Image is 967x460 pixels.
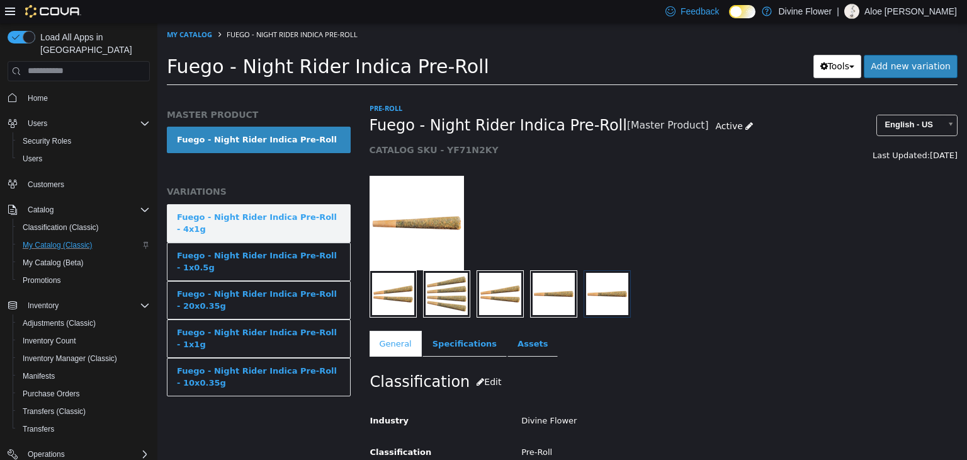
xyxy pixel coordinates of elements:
span: Home [23,90,150,106]
span: Fuego - Night Rider Indica Pre-Roll [212,93,470,112]
span: Classification (Classic) [23,222,99,233]
a: Customers [23,177,69,192]
a: General [212,308,264,334]
button: Security Roles [13,132,155,150]
a: Transfers (Classic) [18,404,91,419]
img: 150 [212,152,307,247]
span: Promotions [18,273,150,288]
span: Manifests [23,371,55,381]
span: Catalog [23,202,150,217]
span: Customers [28,180,64,190]
span: Inventory [23,298,150,313]
span: English - US [720,92,783,112]
span: [DATE] [772,127,800,137]
span: Transfers (Classic) [23,406,86,417]
span: Classification (Classic) [18,220,150,235]
button: Transfers (Classic) [13,403,155,420]
input: Dark Mode [729,5,755,18]
div: Aloe Samuels [844,4,859,19]
span: Users [28,118,47,129]
a: Promotions [18,273,66,288]
div: Divine Flower [354,387,809,409]
button: Inventory [3,297,155,314]
button: My Catalog (Beta) [13,254,155,272]
span: Inventory Count [23,336,76,346]
p: Aloe [PERSON_NAME] [864,4,957,19]
a: Home [23,91,53,106]
span: My Catalog (Classic) [23,240,93,250]
span: Users [18,151,150,166]
div: Fuego - Night Rider Indica Pre-Roll - 4x1g [20,188,183,212]
a: My Catalog (Beta) [18,255,89,270]
a: Specifications [265,308,349,334]
span: Users [23,154,42,164]
span: Load All Apps in [GEOGRAPHIC_DATA] [35,31,150,56]
span: Adjustments (Classic) [18,316,150,331]
a: English - US [719,91,800,113]
button: Tools [656,32,704,55]
span: Last Updated: [715,127,772,137]
button: Customers [3,175,155,193]
span: Inventory Manager (Classic) [23,354,117,364]
a: Assets [350,308,400,334]
span: Promotions [23,275,61,285]
button: Users [3,115,155,132]
a: Pre-Roll [212,80,245,89]
span: Security Roles [23,136,71,146]
span: Security Roles [18,134,150,149]
button: My Catalog (Classic) [13,236,155,254]
p: | [837,4,839,19]
a: Fuego - Night Rider Indica Pre-Roll [9,103,193,130]
button: Catalog [23,202,59,217]
span: Fuego - Night Rider Indica Pre-Roll [69,6,200,16]
a: Manifests [18,369,60,384]
p: Divine Flower [778,4,832,19]
a: Users [18,151,47,166]
span: Transfers [23,424,54,434]
span: Transfers [18,422,150,437]
button: Catalog [3,201,155,219]
span: Transfers (Classic) [18,404,150,419]
button: Users [13,150,155,168]
div: Fuego - Night Rider Indica Pre-Roll - 20x0.35g [20,265,183,289]
button: Classification (Classic) [13,219,155,236]
button: Manifests [13,367,155,385]
span: Feedback [681,5,719,18]
span: My Catalog (Classic) [18,238,150,253]
a: Add new variation [706,32,800,55]
a: My Catalog [9,6,55,16]
span: Purchase Orders [23,389,80,399]
span: Users [23,116,150,131]
div: Fuego - Night Rider Indica Pre-Roll - 10x0.35g [20,342,183,366]
h5: CATALOG SKU - YF71N2KY [212,121,648,132]
span: My Catalog (Beta) [18,255,150,270]
img: Cova [25,5,81,18]
span: Classification [213,424,274,434]
span: Inventory Count [18,333,150,348]
button: Inventory [23,298,64,313]
span: Fuego - Night Rider Indica Pre-Roll [9,32,332,54]
button: Inventory Manager (Classic) [13,350,155,367]
a: Inventory Manager (Classic) [18,351,122,366]
a: Classification (Classic) [18,220,104,235]
a: My Catalog (Classic) [18,238,98,253]
button: Transfers [13,420,155,438]
h5: MASTER PRODUCT [9,86,193,97]
div: Fuego - Night Rider Indica Pre-Roll - 1x0.5g [20,226,183,251]
span: Purchase Orders [18,386,150,401]
h2: Classification [213,347,800,371]
button: Purchase Orders [13,385,155,403]
span: Operations [28,449,65,459]
span: Manifests [18,369,150,384]
a: Inventory Count [18,333,81,348]
span: Inventory [28,301,59,311]
div: Pre-Roll [354,418,809,440]
span: Home [28,93,48,103]
button: Promotions [13,272,155,289]
a: Purchase Orders [18,386,85,401]
span: Catalog [28,205,54,215]
span: Adjustments (Classic) [23,318,96,328]
div: Fuego - Night Rider Indica Pre-Roll - 1x1g [20,303,183,328]
button: Home [3,89,155,107]
button: Adjustments (Classic) [13,314,155,332]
